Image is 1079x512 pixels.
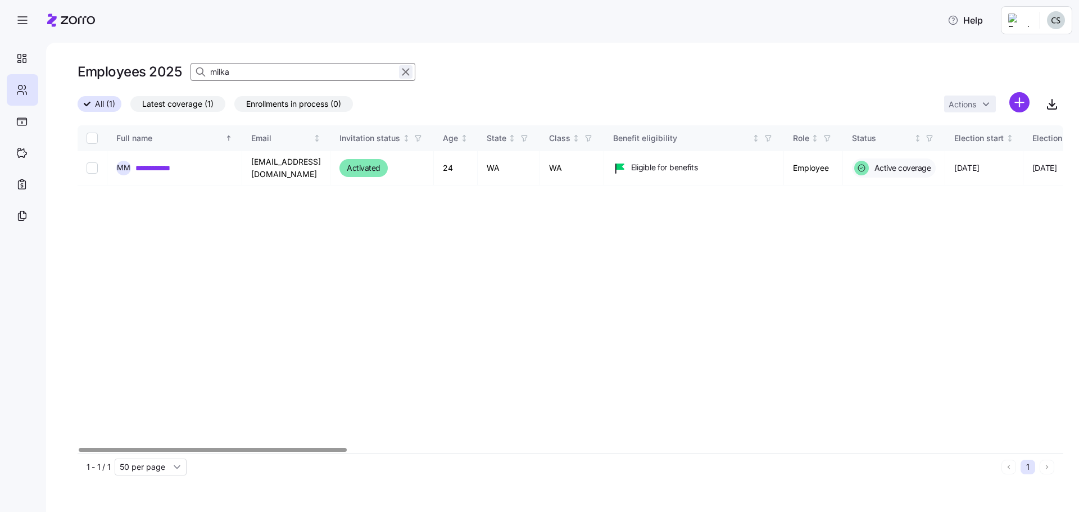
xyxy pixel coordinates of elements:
img: 2df6d97b4bcaa7f1b4a2ee07b0c0b24b [1047,11,1065,29]
div: Not sorted [313,134,321,142]
div: Status [852,132,912,144]
th: Benefit eligibilityNot sorted [604,125,784,151]
span: [DATE] [954,162,979,174]
span: Latest coverage (1) [142,97,214,111]
img: Employer logo [1008,13,1031,27]
th: EmailNot sorted [242,125,330,151]
span: M M [117,164,130,171]
svg: add icon [1009,92,1030,112]
div: Age [443,132,458,144]
button: 1 [1021,460,1035,474]
button: Next page [1040,460,1054,474]
th: StateNot sorted [478,125,540,151]
td: [EMAIL_ADDRESS][DOMAIN_NAME] [242,151,330,185]
th: AgeNot sorted [434,125,478,151]
span: [DATE] [1032,162,1057,174]
span: Eligible for benefits [631,162,698,173]
td: 24 [434,151,478,185]
span: Activated [347,161,380,175]
div: Not sorted [508,134,516,142]
div: Not sorted [752,134,760,142]
input: Search Employees [191,63,415,81]
div: Class [549,132,570,144]
td: Employee [784,151,843,185]
div: Not sorted [572,134,580,142]
div: Election start [954,132,1004,144]
div: Sorted ascending [225,134,233,142]
div: Role [793,132,809,144]
div: Full name [116,132,223,144]
th: RoleNot sorted [784,125,843,151]
button: Previous page [1001,460,1016,474]
span: Actions [949,101,976,108]
div: Benefit eligibility [613,132,750,144]
div: Election end [1032,132,1078,144]
td: WA [540,151,604,185]
div: Email [251,132,311,144]
th: StatusNot sorted [843,125,946,151]
div: Invitation status [339,132,400,144]
th: Full nameSorted ascending [107,125,242,151]
div: Not sorted [1006,134,1014,142]
button: Help [939,9,992,31]
input: Select record 1 [87,162,98,174]
div: State [487,132,506,144]
th: ClassNot sorted [540,125,604,151]
div: Not sorted [460,134,468,142]
div: Not sorted [811,134,819,142]
span: Active coverage [871,162,931,174]
div: Not sorted [402,134,410,142]
span: All (1) [95,97,115,111]
button: Actions [944,96,996,112]
span: 1 - 1 / 1 [87,461,110,473]
span: Help [947,13,983,27]
th: Invitation statusNot sorted [330,125,434,151]
th: Election startNot sorted [945,125,1023,151]
div: Not sorted [914,134,922,142]
input: Select all records [87,133,98,144]
td: WA [478,151,540,185]
span: Enrollments in process (0) [246,97,341,111]
h1: Employees 2025 [78,63,182,80]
